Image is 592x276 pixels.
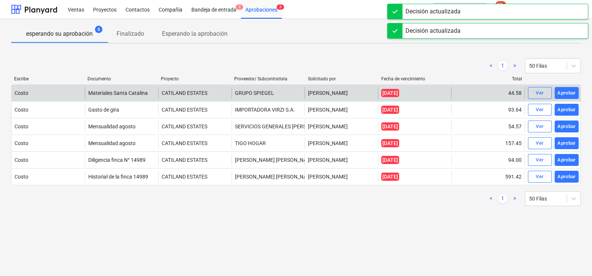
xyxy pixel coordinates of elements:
[305,137,378,149] div: [PERSON_NAME]
[536,122,544,131] div: Ver
[381,173,399,181] span: [DATE]
[510,194,519,203] a: Next page
[451,137,525,149] div: 157.45
[162,157,207,163] span: CATILAND ESTATES
[381,76,449,81] div: Fecha de vencimiento
[162,174,207,180] span: CATILAND ESTATES
[305,104,378,116] div: [PERSON_NAME]
[528,171,552,183] button: Ver
[536,89,544,97] div: Ver
[26,29,93,38] p: esperando su aprobación
[232,87,305,99] div: GRUPO SPIEGEL
[510,61,519,70] a: Next page
[405,26,461,35] div: Decisión actualizada
[536,139,544,148] div: Ver
[381,139,399,147] span: [DATE]
[555,104,579,116] button: Aprobar
[536,106,544,114] div: Ver
[528,104,552,116] button: Ver
[451,87,525,99] div: 44.58
[15,140,28,146] div: Costo
[486,61,495,70] a: Previous page
[162,123,207,129] span: CATILAND ESTATES
[557,106,576,114] div: Aprobar
[277,4,284,10] span: 6
[498,194,507,203] a: Page 1 is your current page
[557,139,576,148] div: Aprobar
[451,104,525,116] div: 93.64
[536,173,544,181] div: Ver
[305,87,378,99] div: [PERSON_NAME]
[88,157,146,163] div: Diligencia finca N° 14989
[14,76,82,81] div: Escribe
[88,90,148,96] div: Materiales Santa Catalina
[305,154,378,166] div: [PERSON_NAME]
[498,61,507,70] a: Page 1 is your current page
[15,157,28,163] div: Costo
[555,154,579,166] button: Aprobar
[232,137,305,149] div: TIGO HOGAR
[451,121,525,132] div: 54.57
[557,89,576,97] div: Aprobar
[162,107,207,113] span: CATILAND ESTATES
[232,121,305,132] div: SERVICIOS GENERALES [PERSON_NAME]
[528,87,552,99] button: Ver
[15,90,28,96] div: Costo
[528,121,552,132] button: Ver
[88,123,136,129] div: Mensualidad agosto
[381,89,399,97] span: [DATE]
[162,90,207,96] span: CATILAND ESTATES
[381,106,399,114] span: [DATE]
[232,154,305,166] div: [PERSON_NAME] [PERSON_NAME] MARITANO
[557,156,576,164] div: Aprobar
[536,156,544,164] div: Ver
[162,29,227,38] p: Esperando la aprobación
[232,104,305,116] div: IMPORTADORA VIRZI S.A.
[88,107,119,113] div: Gasto de gira
[555,87,579,99] button: Aprobar
[555,171,579,183] button: Aprobar
[236,4,243,10] span: 2
[405,7,461,16] div: Decisión actualizada
[555,137,579,149] button: Aprobar
[381,122,399,131] span: [DATE]
[557,122,576,131] div: Aprobar
[15,174,28,180] div: Costo
[95,26,102,33] span: 6
[232,171,305,183] div: [PERSON_NAME] [PERSON_NAME] MARITANO
[161,76,228,81] div: Proyecto
[528,137,552,149] button: Ver
[87,76,155,81] div: Documento
[305,171,378,183] div: [PERSON_NAME]
[234,76,302,81] div: Proveedor/ Subcontratista
[162,140,207,146] span: CATILAND ESTATES
[455,76,522,81] div: Total
[305,121,378,132] div: [PERSON_NAME]
[88,174,148,180] div: Historial de la finca 14989
[486,194,495,203] a: Previous page
[117,29,144,38] p: Finalizado
[15,107,28,113] div: Costo
[528,154,552,166] button: Ver
[451,154,525,166] div: 94.00
[381,156,399,164] span: [DATE]
[308,76,375,81] div: Solicitado por
[88,140,136,146] div: Mensualidad agosto
[557,173,576,181] div: Aprobar
[555,121,579,132] button: Aprobar
[15,123,28,129] div: Costo
[451,171,525,183] div: 591.42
